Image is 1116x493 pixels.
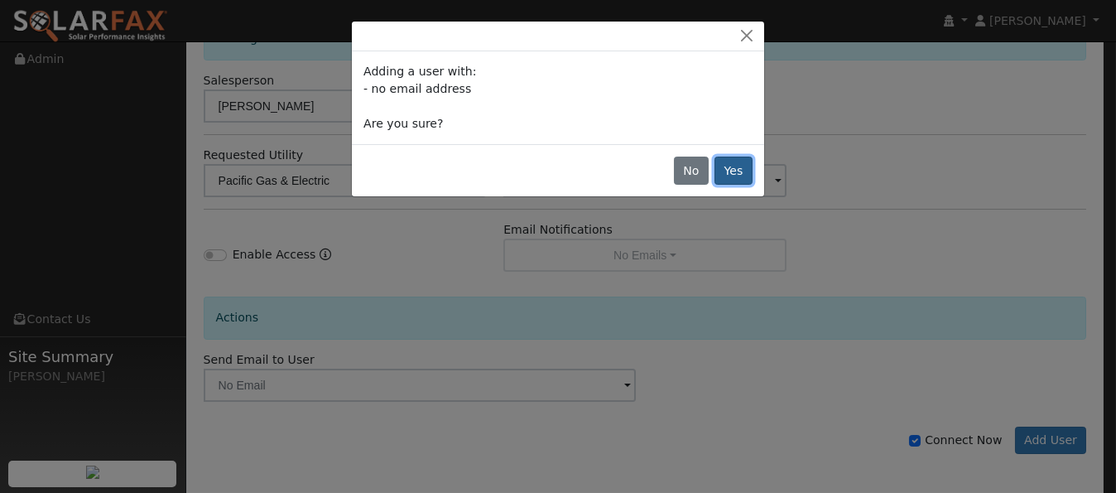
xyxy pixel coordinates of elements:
[674,157,709,185] button: No
[363,82,471,95] span: - no email address
[714,157,753,185] button: Yes
[735,27,758,45] button: Close
[363,65,476,78] span: Adding a user with:
[363,117,443,130] span: Are you sure?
